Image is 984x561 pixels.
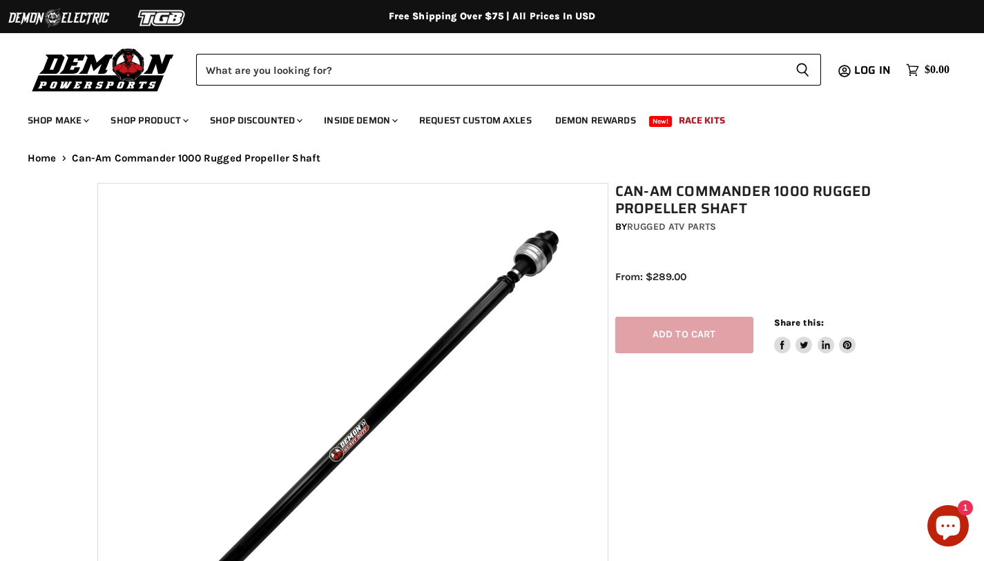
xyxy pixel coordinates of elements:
a: Race Kits [668,106,735,135]
span: $0.00 [925,63,949,77]
form: Product [196,54,821,86]
span: New! [649,116,673,127]
div: by [615,219,894,235]
img: TGB Logo 2 [110,5,214,31]
a: Rugged ATV Parts [627,221,716,233]
a: Shop Make [17,106,97,135]
span: Share this: [774,317,824,328]
a: Request Custom Axles [409,106,542,135]
ul: Main menu [17,101,946,135]
img: Demon Powersports [28,45,179,94]
inbox-online-store-chat: Shopify online store chat [923,505,973,550]
img: Demon Electric Logo 2 [7,5,110,31]
input: Search [196,54,784,86]
a: $0.00 [899,60,956,80]
h1: Can-Am Commander 1000 Rugged Propeller Shaft [615,183,894,217]
span: Can-Am Commander 1000 Rugged Propeller Shaft [72,152,321,164]
a: Log in [848,64,899,77]
a: Shop Product [100,106,197,135]
a: Home [28,152,57,164]
span: From: $289.00 [615,270,686,283]
aside: Share this: [774,317,856,353]
button: Search [784,54,821,86]
a: Shop Discounted [200,106,311,135]
span: Log in [854,61,891,79]
a: Inside Demon [313,106,406,135]
a: Demon Rewards [545,106,646,135]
